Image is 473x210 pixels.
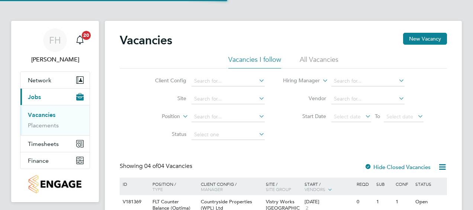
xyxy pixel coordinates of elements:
span: Site Group [266,186,291,192]
label: Site [144,95,186,102]
span: Type [152,186,163,192]
div: Start / [303,178,355,196]
label: Hiring Manager [277,77,320,85]
span: Vendors [305,186,325,192]
div: ID [121,178,147,190]
span: Timesheets [28,140,59,147]
button: Network [20,72,90,88]
span: Fidel Hill [20,55,90,64]
h2: Vacancies [120,33,172,48]
div: Site / [264,178,303,195]
label: Client Config [144,77,186,84]
span: FH [49,35,61,45]
input: Search for... [192,112,265,122]
span: Select date [334,113,361,120]
span: Manager [201,186,223,192]
span: To [373,111,382,121]
div: Reqd [355,178,374,190]
div: 1 [394,195,413,209]
img: countryside-properties-logo-retina.png [29,175,81,193]
input: Search for... [192,76,265,86]
input: Select one [192,130,265,140]
div: Position / [147,178,199,195]
a: 20 [73,28,87,52]
div: [DATE] [305,199,353,205]
span: Select date [386,113,413,120]
li: All Vacancies [300,55,338,69]
a: Vacancies [28,111,55,118]
label: Vendor [283,95,326,102]
label: Status [144,131,186,137]
span: Finance [28,157,49,164]
button: New Vacancy [403,33,447,45]
span: 04 Vacancies [144,162,192,170]
a: Go to home page [20,175,90,193]
div: Client Config / [199,178,264,195]
div: Jobs [20,105,90,135]
input: Search for... [192,94,265,104]
button: Jobs [20,89,90,105]
input: Search for... [331,94,405,104]
div: Conf [394,178,413,190]
li: Vacancies I follow [228,55,281,69]
a: Placements [28,122,59,129]
button: Timesheets [20,136,90,152]
input: Search for... [331,76,405,86]
div: 0 [355,195,374,209]
label: Start Date [283,113,326,120]
span: Jobs [28,93,41,101]
label: Hide Closed Vacancies [364,163,431,171]
div: Open [414,195,446,209]
div: Status [414,178,446,190]
button: Finance [20,152,90,169]
a: FH[PERSON_NAME] [20,28,90,64]
span: Network [28,77,51,84]
div: 1 [374,195,394,209]
div: Sub [374,178,394,190]
div: Showing [120,162,194,170]
div: V181369 [121,195,147,209]
span: 04 of [144,162,158,170]
nav: Main navigation [11,21,99,202]
label: Position [137,113,180,120]
span: 20 [82,31,91,40]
